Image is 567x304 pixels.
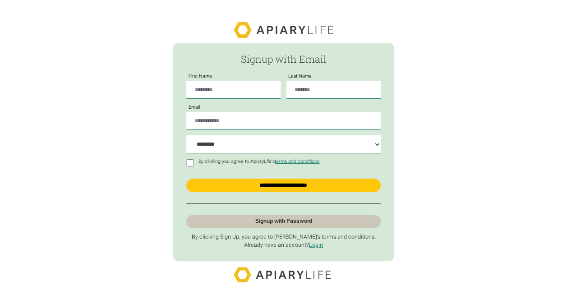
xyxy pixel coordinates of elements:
[286,74,314,79] label: Last Name
[186,105,202,110] label: Email
[309,242,323,248] a: Login
[173,43,395,262] form: Passwordless Signup
[186,234,380,240] p: By clicking Sign Up, you agree to [PERSON_NAME]’s terms and conditions.
[186,74,214,79] label: First Name
[275,158,319,164] a: terms and conditions
[186,242,380,249] p: Already have an account?
[186,215,380,228] a: Signup with Password
[186,54,380,64] h2: Signup with Email
[197,159,323,164] p: By clicking you agree to ApiaryLife's .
